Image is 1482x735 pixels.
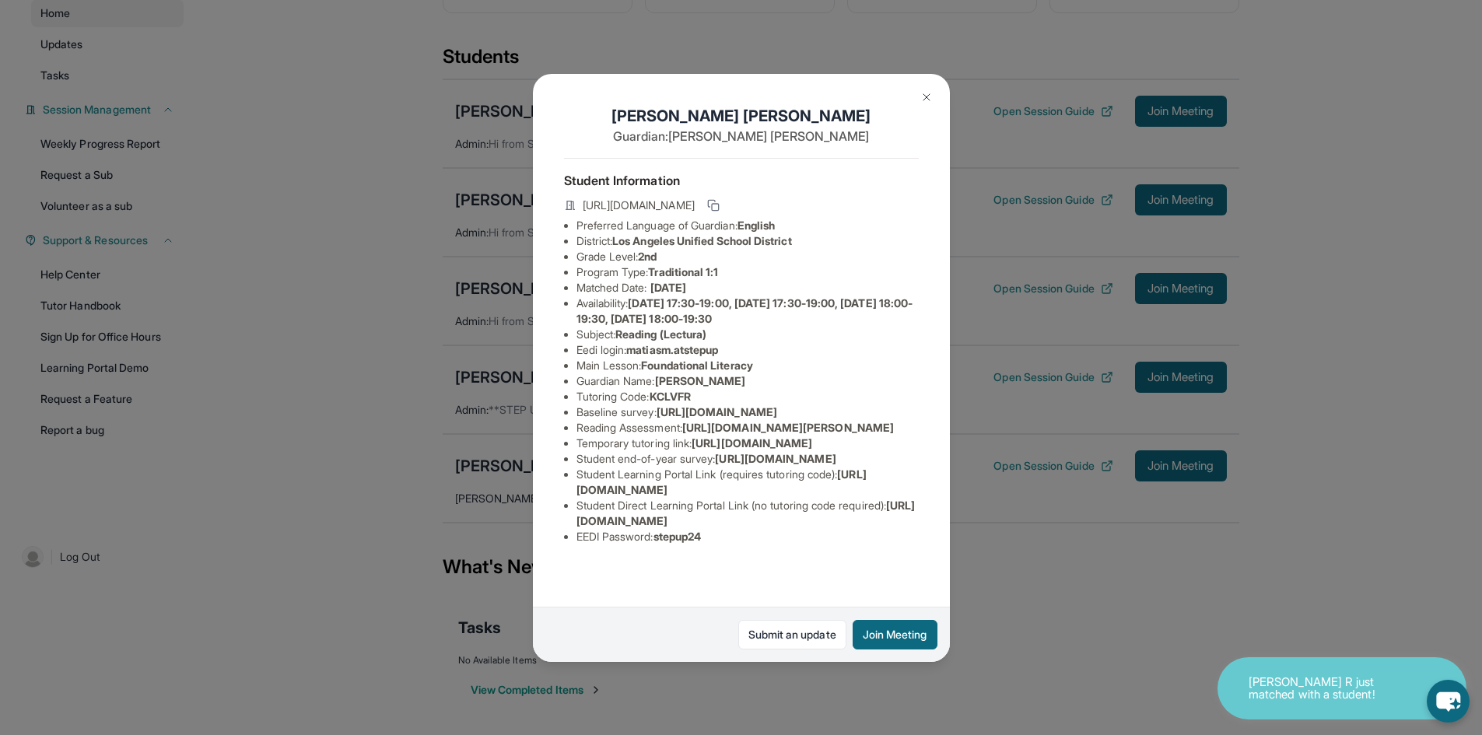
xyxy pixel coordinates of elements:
button: chat-button [1427,680,1470,723]
span: 2nd [638,250,657,263]
span: Foundational Literacy [641,359,752,372]
li: Tutoring Code : [576,389,919,404]
li: Temporary tutoring link : [576,436,919,451]
span: [URL][DOMAIN_NAME] [715,452,836,465]
span: [URL][DOMAIN_NAME] [657,405,777,418]
span: English [737,219,776,232]
li: EEDI Password : [576,529,919,544]
span: [URL][DOMAIN_NAME][PERSON_NAME] [682,421,894,434]
li: Matched Date: [576,280,919,296]
li: Student Learning Portal Link (requires tutoring code) : [576,467,919,498]
li: Availability: [576,296,919,327]
span: Traditional 1:1 [648,265,718,278]
li: Student Direct Learning Portal Link (no tutoring code required) : [576,498,919,529]
h4: Student Information [564,171,919,190]
span: matiasm.atstepup [626,343,718,356]
span: Reading (Lectura) [615,327,706,341]
li: Guardian Name : [576,373,919,389]
li: Program Type: [576,264,919,280]
li: Reading Assessment : [576,420,919,436]
span: KCLVFR [650,390,691,403]
li: Subject : [576,327,919,342]
button: Copy link [704,196,723,215]
span: stepup24 [653,530,702,543]
li: Main Lesson : [576,358,919,373]
span: Los Angeles Unified School District [612,234,791,247]
li: Student end-of-year survey : [576,451,919,467]
a: Submit an update [738,620,846,649]
span: [URL][DOMAIN_NAME] [692,436,812,450]
span: [URL][DOMAIN_NAME] [583,198,695,213]
li: Eedi login : [576,342,919,358]
button: Join Meeting [853,620,937,649]
li: Grade Level: [576,249,919,264]
p: [PERSON_NAME] R just matched with a student! [1249,676,1404,702]
li: Preferred Language of Guardian: [576,218,919,233]
p: Guardian: [PERSON_NAME] [PERSON_NAME] [564,127,919,145]
img: Close Icon [920,91,933,103]
li: District: [576,233,919,249]
span: [PERSON_NAME] [655,374,746,387]
h1: [PERSON_NAME] [PERSON_NAME] [564,105,919,127]
span: [DATE] 17:30-19:00, [DATE] 17:30-19:00, [DATE] 18:00-19:30, [DATE] 18:00-19:30 [576,296,913,325]
li: Baseline survey : [576,404,919,420]
span: [DATE] [650,281,686,294]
